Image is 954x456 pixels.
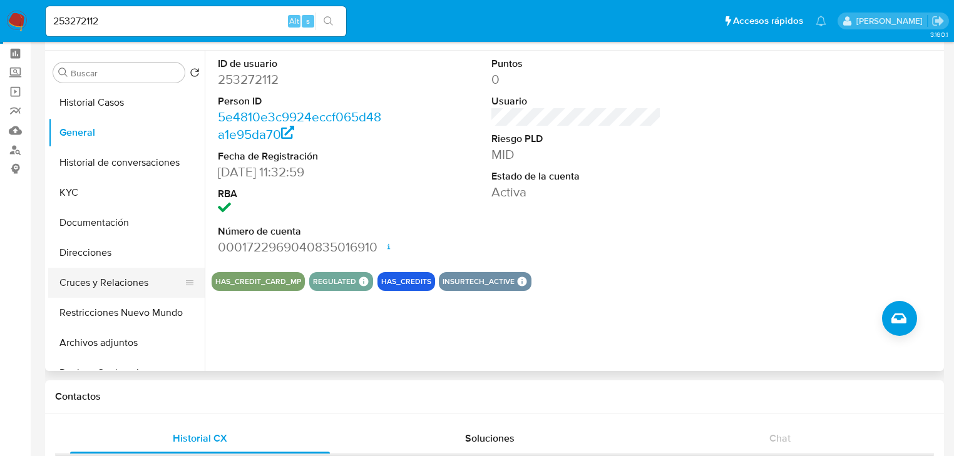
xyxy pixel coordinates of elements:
[218,94,387,108] dt: Person ID
[769,431,791,445] span: Chat
[218,163,387,181] dd: [DATE] 11:32:59
[218,108,381,143] a: 5e4810e3c9924eccf065d48a1e95da70
[315,13,341,30] button: search-icon
[816,16,826,26] a: Notificaciones
[48,298,205,328] button: Restricciones Nuevo Mundo
[218,225,387,238] dt: Número de cuenta
[218,149,387,163] dt: Fecha de Registración
[48,238,205,268] button: Direcciones
[491,94,661,108] dt: Usuario
[48,328,205,358] button: Archivos adjuntos
[465,431,515,445] span: Soluciones
[48,268,195,298] button: Cruces y Relaciones
[931,14,945,28] a: Salir
[306,15,310,27] span: s
[46,13,346,29] input: Buscar usuario o caso...
[930,29,948,39] span: 3.160.1
[48,178,205,208] button: KYC
[48,148,205,178] button: Historial de conversaciones
[48,358,205,388] button: Devices Geolocation
[218,238,387,256] dd: 0001722969040835016910
[58,68,68,78] button: Buscar
[48,118,205,148] button: General
[218,71,387,88] dd: 253272112
[71,68,180,79] input: Buscar
[491,132,661,146] dt: Riesgo PLD
[491,146,661,163] dd: MID
[190,68,200,81] button: Volver al orden por defecto
[218,57,387,71] dt: ID de usuario
[48,208,205,238] button: Documentación
[491,170,661,183] dt: Estado de la cuenta
[856,15,927,27] p: erika.juarez@mercadolibre.com.mx
[173,431,227,445] span: Historial CX
[48,88,205,118] button: Historial Casos
[733,14,803,28] span: Accesos rápidos
[491,183,661,201] dd: Activa
[289,15,299,27] span: Alt
[218,187,387,201] dt: RBA
[491,57,661,71] dt: Puntos
[55,390,934,403] h1: Contactos
[491,71,661,88] dd: 0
